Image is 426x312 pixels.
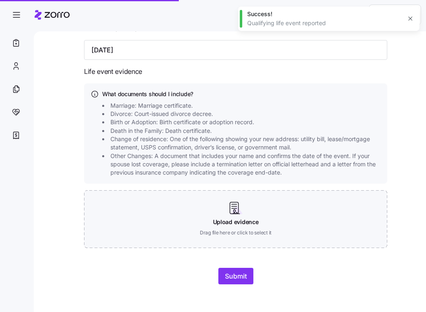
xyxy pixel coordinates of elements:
span: Death in the Family: Death certificate. [110,127,212,135]
div: Qualifying life event reported [247,19,401,27]
h4: What documents should I include? [102,90,381,98]
div: Success! [247,10,401,18]
span: Divorce: Court-issued divorce decree. [110,110,213,118]
span: Marriage: Marriage certificate. [110,102,193,110]
input: MM/DD/YYYY [84,40,387,60]
span: Submit [225,271,247,281]
button: Submit [218,268,253,284]
span: Birth or Adoption: Birth certificate or adoption record. [110,118,254,126]
span: Life event evidence [84,66,142,77]
span: Other Changes: A document that includes your name and confirms the date of the event. If your spo... [110,152,383,177]
span: Change of residence: One of the following showing your new address: utility bill, lease/mortgage ... [110,135,383,152]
